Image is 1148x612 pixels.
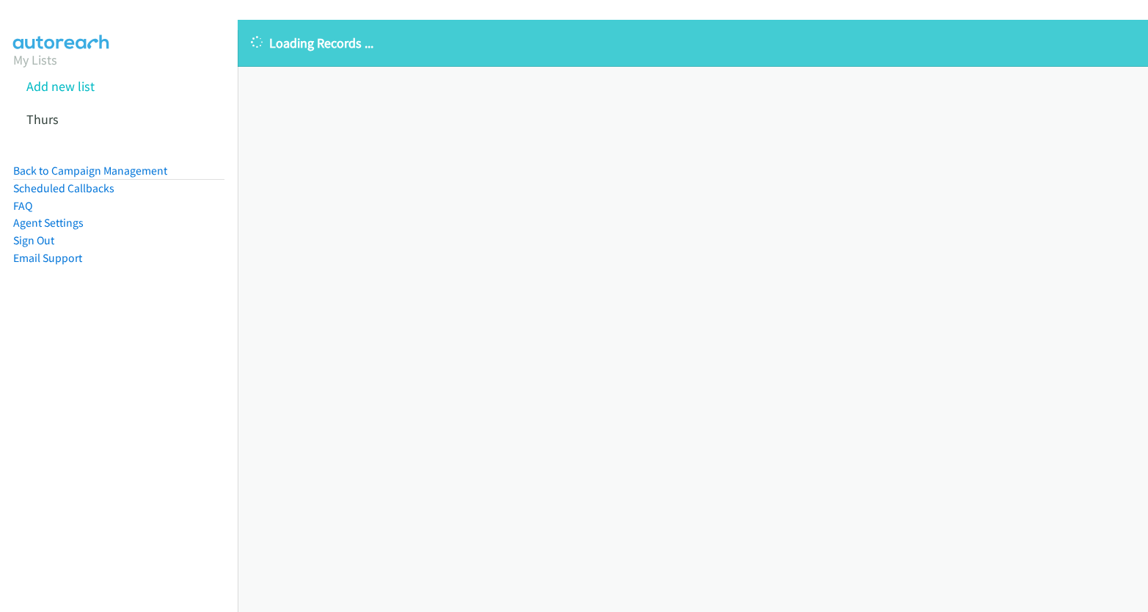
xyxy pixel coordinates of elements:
a: Sign Out [13,233,54,247]
p: Loading Records ... [251,33,1135,53]
a: Email Support [13,251,82,265]
a: Thurs [26,111,59,128]
a: Add new list [26,78,95,95]
a: My Lists [13,51,57,68]
a: FAQ [13,199,32,213]
a: Back to Campaign Management [13,164,167,178]
a: Agent Settings [13,216,84,230]
a: Scheduled Callbacks [13,181,114,195]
